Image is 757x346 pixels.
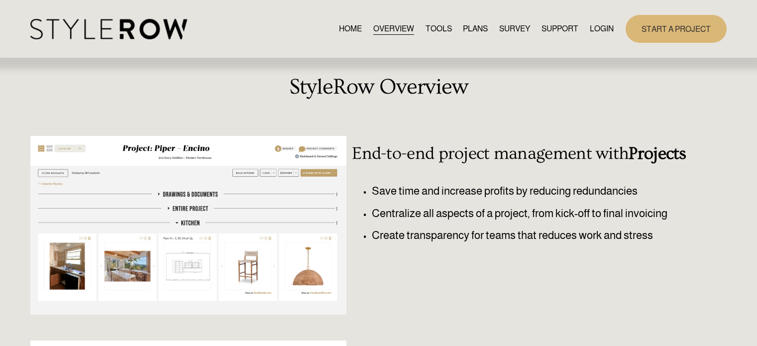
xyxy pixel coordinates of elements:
a: OVERVIEW [373,22,414,35]
a: HOME [339,22,362,35]
span: SUPPORT [541,23,578,35]
p: Save time and increase profits by reducing redundancies [372,183,697,200]
strong: Projects [629,144,686,163]
a: PLANS [463,22,488,35]
p: Create transparency for teams that reduces work and stress [372,227,697,244]
h3: End-to-end project management with [352,144,697,164]
h2: StyleRow Overview [30,75,727,100]
a: START A PROJECT [626,15,727,42]
a: folder dropdown [541,22,578,35]
a: LOGIN [590,22,614,35]
a: TOOLS [426,22,452,35]
img: StyleRow [30,19,187,39]
a: SURVEY [499,22,530,35]
p: Centralize all aspects of a project, from kick-off to final invoicing [372,205,697,222]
